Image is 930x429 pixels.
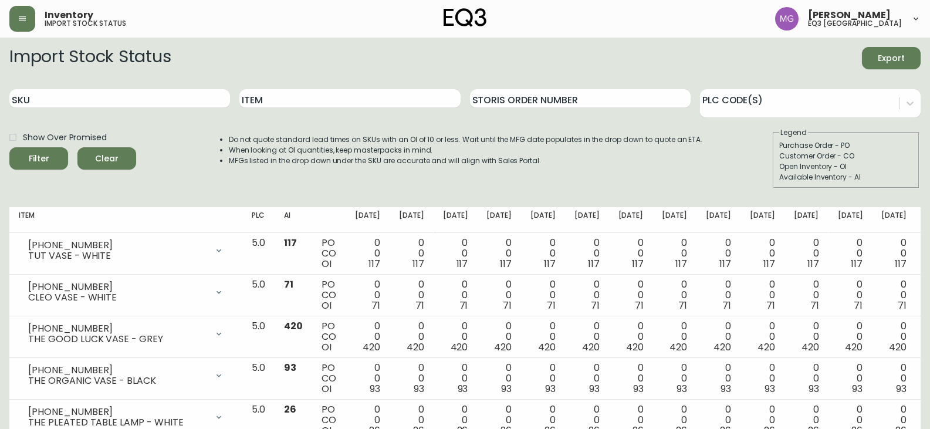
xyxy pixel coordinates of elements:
div: [PHONE_NUMBER]TUT VASE - WHITE [19,238,233,264]
div: 0 0 [794,321,819,353]
div: 0 0 [750,321,775,353]
th: [DATE] [477,207,521,233]
div: 0 0 [794,279,819,311]
span: 117 [368,257,380,271]
div: 0 0 [838,363,863,394]
span: 420 [582,340,600,354]
span: 420 [451,340,468,354]
div: 0 0 [399,363,424,394]
h5: import stock status [45,20,126,27]
th: [DATE] [872,207,916,233]
span: 117 [895,257,907,271]
span: 420 [407,340,424,354]
th: [DATE] [609,207,653,233]
div: 0 0 [486,238,512,269]
span: 71 [459,299,468,312]
span: 420 [713,340,731,354]
span: 93 [852,382,863,396]
span: 420 [669,340,687,354]
span: 117 [807,257,819,271]
th: [DATE] [390,207,434,233]
div: 0 0 [443,363,468,394]
button: Clear [77,147,136,170]
div: 0 0 [750,238,775,269]
div: PO CO [322,363,336,394]
div: Open Inventory - OI [779,161,913,172]
span: 117 [412,257,424,271]
button: Filter [9,147,68,170]
li: When looking at OI quantities, keep masterpacks in mind. [229,145,703,156]
span: 420 [284,319,303,333]
div: 0 0 [530,363,556,394]
h5: eq3 [GEOGRAPHIC_DATA] [808,20,902,27]
th: [DATE] [696,207,740,233]
div: 0 0 [618,238,644,269]
span: 93 [765,382,775,396]
li: MFGs listed in the drop down under the SKU are accurate and will align with Sales Portal. [229,156,703,166]
div: Customer Order - CO [779,151,913,161]
div: [PHONE_NUMBER]THE ORGANIC VASE - BLACK [19,363,233,389]
div: PO CO [322,279,336,311]
div: 0 0 [618,321,644,353]
span: 93 [896,382,907,396]
div: 0 0 [794,238,819,269]
div: [PHONE_NUMBER] [28,240,207,251]
span: 71 [503,299,512,312]
th: [DATE] [434,207,478,233]
div: THE ORGANIC VASE - BLACK [28,376,207,386]
span: 117 [544,257,556,271]
span: 117 [284,236,297,249]
div: [PHONE_NUMBER]THE GOOD LUCK VASE - GREY [19,321,233,347]
th: [DATE] [565,207,609,233]
div: 0 0 [838,238,863,269]
div: 0 0 [881,363,907,394]
span: 420 [845,340,863,354]
td: 5.0 [242,358,275,400]
div: [PHONE_NUMBER] [28,323,207,334]
div: 0 0 [486,363,512,394]
div: 0 0 [838,279,863,311]
div: THE GOOD LUCK VASE - GREY [28,334,207,344]
th: [DATE] [652,207,696,233]
div: 0 0 [750,363,775,394]
span: 26 [284,403,296,416]
span: 71 [547,299,556,312]
h2: Import Stock Status [9,47,171,69]
div: 0 0 [662,279,687,311]
div: 0 0 [530,238,556,269]
span: 93 [633,382,644,396]
div: [PHONE_NUMBER] [28,282,207,292]
div: 0 0 [486,321,512,353]
div: 0 0 [486,279,512,311]
div: Purchase Order - PO [779,140,913,151]
div: 0 0 [706,279,731,311]
div: 0 0 [355,363,380,394]
span: Clear [87,151,127,166]
div: 0 0 [662,321,687,353]
div: PO CO [322,238,336,269]
span: 71 [371,299,380,312]
div: 0 0 [706,238,731,269]
span: Show Over Promised [23,131,107,144]
div: 0 0 [574,363,600,394]
div: 0 0 [881,238,907,269]
span: 93 [458,382,468,396]
span: 71 [722,299,731,312]
span: 93 [414,382,424,396]
div: Available Inventory - AI [779,172,913,183]
div: 0 0 [794,363,819,394]
span: 93 [370,382,380,396]
div: 0 0 [399,279,424,311]
div: CLEO VASE - WHITE [28,292,207,303]
span: OI [322,382,332,396]
div: 0 0 [574,279,600,311]
span: [PERSON_NAME] [808,11,891,20]
div: 0 0 [662,363,687,394]
span: 420 [889,340,907,354]
span: 420 [626,340,644,354]
div: 0 0 [574,238,600,269]
span: 117 [500,257,512,271]
span: 71 [766,299,775,312]
div: [PHONE_NUMBER] [28,365,207,376]
th: [DATE] [784,207,828,233]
